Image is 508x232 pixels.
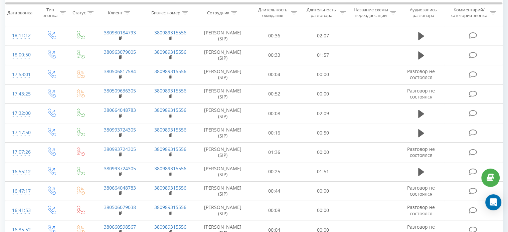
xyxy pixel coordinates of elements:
[104,185,136,191] a: 380664048783
[256,7,290,18] div: Длительность ожидания
[196,65,250,84] td: [PERSON_NAME] (SIP)
[250,143,299,162] td: 01:36
[407,87,435,100] span: Разговор не состоялся
[299,26,347,45] td: 02:07
[404,7,443,18] div: Аудиозапись разговора
[407,185,435,197] span: Разговор не состоялся
[353,7,388,18] div: Название схемы переадресации
[104,49,136,55] a: 380963079005
[196,181,250,201] td: [PERSON_NAME] (SIP)
[250,45,299,65] td: 00:33
[12,48,30,61] div: 18:00:50
[12,68,30,81] div: 17:53:01
[299,162,347,181] td: 01:51
[407,68,435,80] span: Разговор не состоялся
[104,29,136,36] a: 380930184793
[196,84,250,103] td: [PERSON_NAME] (SIP)
[196,104,250,123] td: [PERSON_NAME] (SIP)
[154,68,186,74] a: 380989315556
[154,146,186,152] a: 380989315556
[299,65,347,84] td: 00:00
[154,185,186,191] a: 380989315556
[108,10,123,15] div: Клиент
[154,165,186,172] a: 380989315556
[154,224,186,230] a: 380989315556
[250,84,299,103] td: 00:52
[12,204,30,217] div: 16:41:53
[154,87,186,94] a: 380989315556
[12,165,30,178] div: 16:55:12
[154,107,186,113] a: 380989315556
[151,10,180,15] div: Бизнес номер
[104,127,136,133] a: 380993724305
[196,201,250,220] td: [PERSON_NAME] (SIP)
[104,68,136,74] a: 380506817584
[299,201,347,220] td: 00:00
[485,194,501,210] div: Open Intercom Messenger
[449,7,488,18] div: Комментарий/категория звонка
[299,45,347,65] td: 01:57
[154,127,186,133] a: 380989315556
[196,143,250,162] td: [PERSON_NAME] (SIP)
[12,107,30,120] div: 17:32:00
[12,185,30,198] div: 16:47:17
[104,107,136,113] a: 380664048783
[299,84,347,103] td: 00:00
[196,162,250,181] td: [PERSON_NAME] (SIP)
[104,224,136,230] a: 380660598567
[250,104,299,123] td: 00:08
[299,123,347,143] td: 00:50
[250,201,299,220] td: 00:08
[104,204,136,210] a: 380506079038
[196,123,250,143] td: [PERSON_NAME] (SIP)
[207,10,229,15] div: Сотрудник
[12,146,30,159] div: 17:07:26
[407,146,435,158] span: Разговор не состоялся
[196,45,250,65] td: [PERSON_NAME] (SIP)
[12,87,30,100] div: 17:43:25
[250,123,299,143] td: 00:16
[196,26,250,45] td: [PERSON_NAME] (SIP)
[250,181,299,201] td: 00:44
[299,181,347,201] td: 00:00
[12,126,30,139] div: 17:17:50
[104,146,136,152] a: 380993724305
[104,87,136,94] a: 380509636305
[154,49,186,55] a: 380989315556
[250,26,299,45] td: 00:36
[407,204,435,216] span: Разговор не состоялся
[12,29,30,42] div: 18:11:12
[154,29,186,36] a: 380989315556
[299,143,347,162] td: 00:00
[154,204,186,210] a: 380989315556
[299,104,347,123] td: 02:09
[250,162,299,181] td: 00:25
[250,65,299,84] td: 00:04
[7,10,32,15] div: Дата звонка
[72,10,86,15] div: Статус
[104,165,136,172] a: 380993724305
[305,7,338,18] div: Длительность разговора
[42,7,58,18] div: Тип звонка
